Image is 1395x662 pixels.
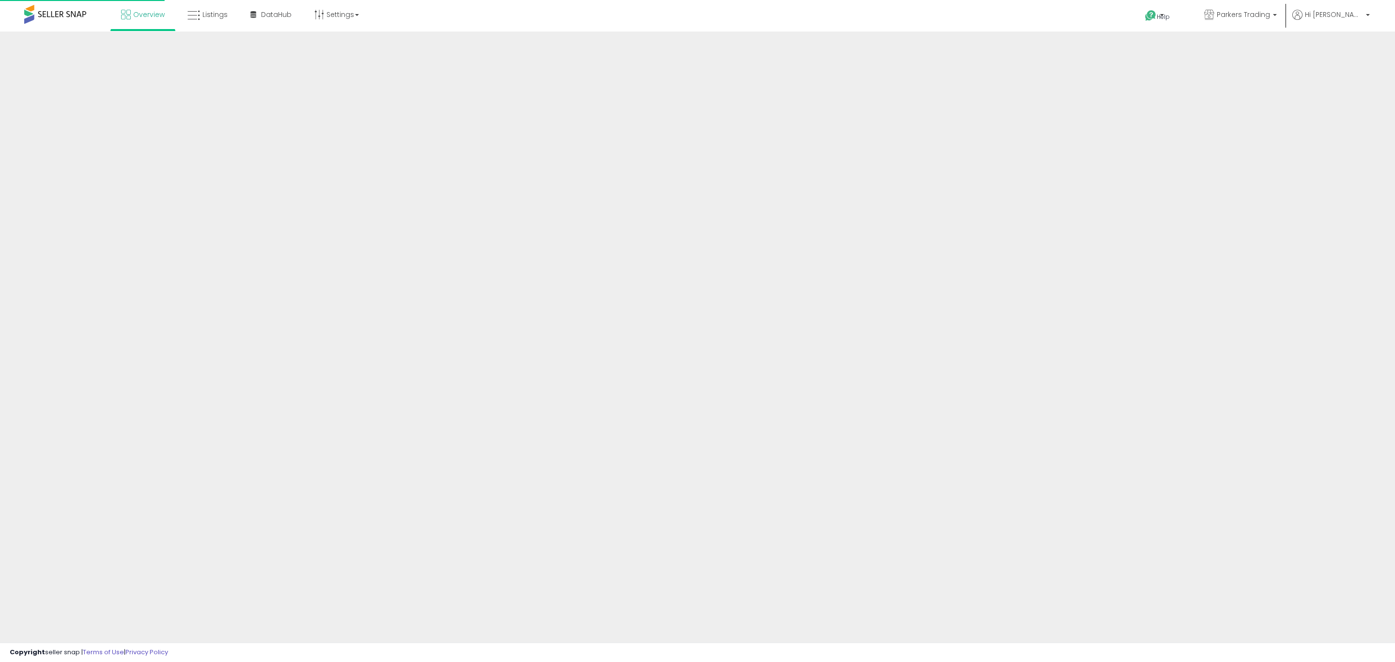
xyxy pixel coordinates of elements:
[1157,13,1170,21] span: Help
[202,10,228,19] span: Listings
[1305,10,1363,19] span: Hi [PERSON_NAME]
[133,10,165,19] span: Overview
[261,10,292,19] span: DataHub
[1137,2,1189,32] a: Help
[1292,10,1370,32] a: Hi [PERSON_NAME]
[1217,10,1270,19] span: Parkers Trading
[1145,10,1157,22] i: Get Help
